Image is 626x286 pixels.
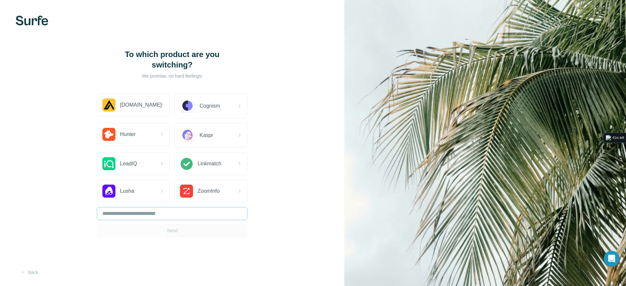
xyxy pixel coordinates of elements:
span: Cognism [200,102,220,110]
img: Kaspr Logo [180,128,195,143]
span: Linkmatch [198,160,221,168]
span: Lusha [120,187,134,195]
span: Hunter [120,130,136,138]
img: LeadIQ Logo [102,157,115,170]
div: Open Intercom Messenger [604,251,619,266]
img: Hunter.io Logo [102,128,115,141]
img: Apollo.io Logo [102,98,115,112]
span: ZoomInfo [198,187,220,195]
span: [DOMAIN_NAME] [120,101,162,109]
img: Cognism Logo [180,98,195,113]
span: LeadIQ [120,160,137,168]
img: ZoomInfo Logo [180,185,193,198]
button: Back [16,266,43,278]
img: Linkmatch Logo [180,157,193,170]
img: Lusha Logo [102,185,115,198]
span: Kaspr [200,131,213,139]
div: 41m left [612,135,624,141]
h1: To which product are you switching? [107,49,237,70]
img: logo [606,135,611,141]
img: Surfe's logo [16,16,48,25]
p: We promise, no hard feelings! [107,73,237,79]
